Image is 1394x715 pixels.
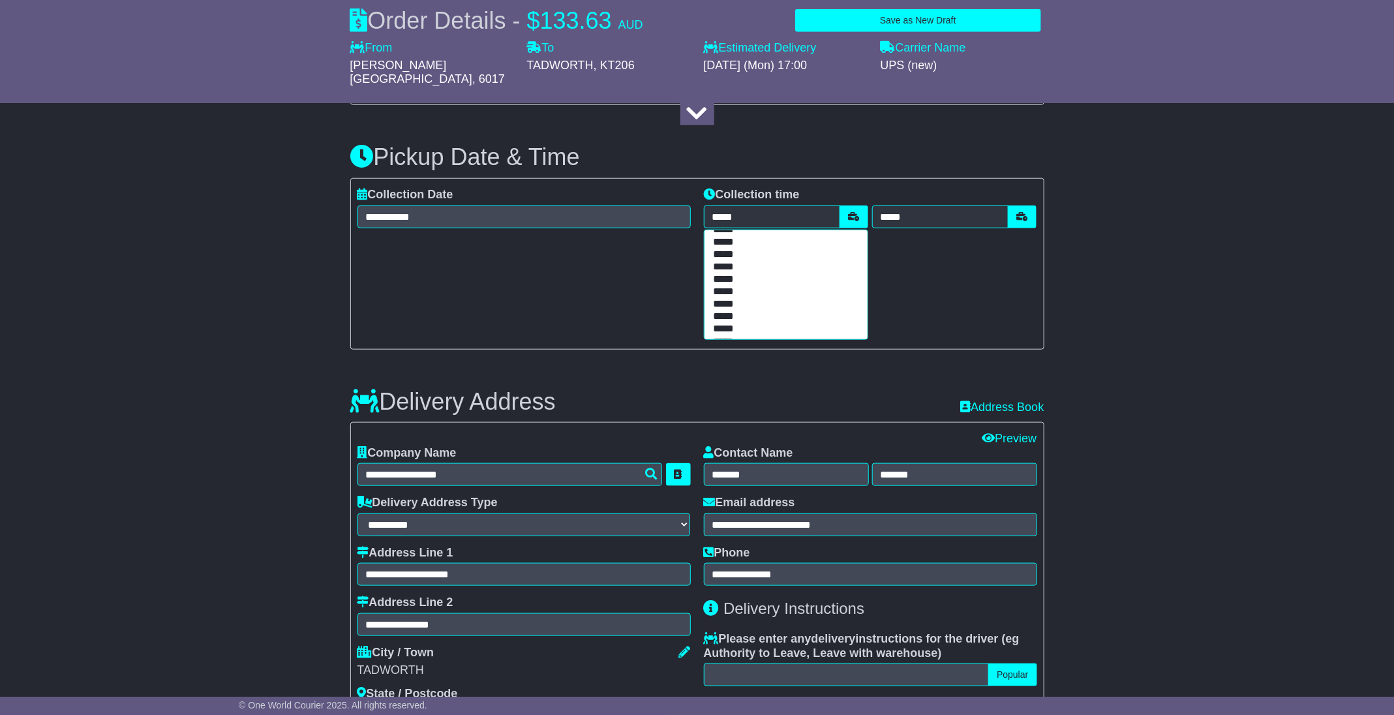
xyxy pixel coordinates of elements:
[618,18,643,31] span: AUD
[704,632,1037,660] label: Please enter any instructions for the driver ( )
[527,59,594,72] span: TADWORTH
[350,7,643,35] div: Order Details -
[527,7,540,34] span: $
[239,700,427,710] span: © One World Courier 2025. All rights reserved.
[357,646,434,660] label: City / Town
[704,188,800,202] label: Collection time
[982,432,1037,445] a: Preview
[357,188,453,202] label: Collection Date
[723,600,864,617] span: Delivery Instructions
[704,632,1020,660] span: eg Authority to Leave, Leave with warehouse
[350,144,1044,170] h3: Pickup Date & Time
[881,59,1044,73] div: UPS (new)
[704,446,793,461] label: Contact Name
[357,546,453,560] label: Address Line 1
[704,41,868,55] label: Estimated Delivery
[357,496,498,510] label: Delivery Address Type
[795,9,1040,32] button: Save as New Draft
[594,59,635,72] span: , KT206
[357,596,453,610] label: Address Line 2
[357,446,457,461] label: Company Name
[527,41,554,55] label: To
[881,41,966,55] label: Carrier Name
[704,546,750,560] label: Phone
[704,496,795,510] label: Email address
[704,59,868,73] div: [DATE] (Mon) 17:00
[357,663,691,678] div: TADWORTH
[988,663,1037,686] button: Popular
[540,7,612,34] span: 133.63
[960,401,1044,414] a: Address Book
[350,59,472,86] span: [PERSON_NAME][GEOGRAPHIC_DATA]
[350,389,556,415] h3: Delivery Address
[350,41,393,55] label: From
[357,687,458,701] label: State / Postcode
[811,632,856,645] span: delivery
[472,72,505,85] span: , 6017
